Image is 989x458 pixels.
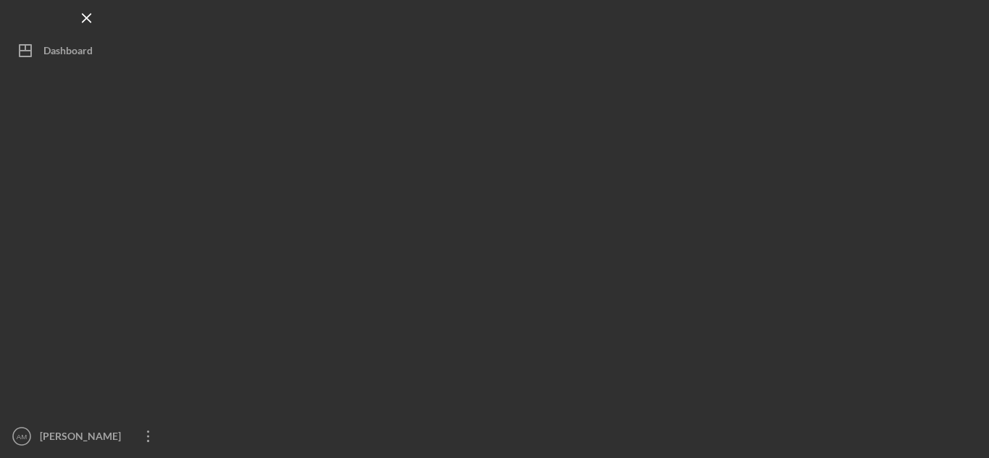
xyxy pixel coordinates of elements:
button: AM[PERSON_NAME] [7,422,167,451]
div: Dashboard [43,36,93,69]
div: [PERSON_NAME] [36,422,130,454]
text: AM [17,433,27,441]
button: Dashboard [7,36,167,65]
